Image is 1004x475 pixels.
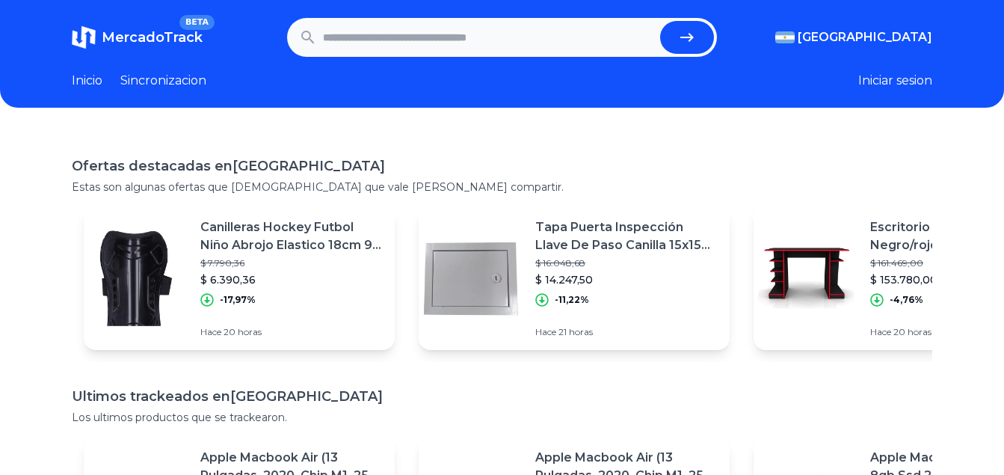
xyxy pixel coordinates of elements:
p: $ 16.048,68 [535,257,718,269]
a: Featured imageTapa Puerta Inspección Llave De Paso Canilla 15x15 Cm Chapa$ 16.048,68$ 14.247,50-1... [419,206,730,350]
p: Estas son algunas ofertas que [DEMOGRAPHIC_DATA] que vale [PERSON_NAME] compartir. [72,180,932,194]
a: MercadoTrackBETA [72,25,203,49]
p: Tapa Puerta Inspección Llave De Paso Canilla 15x15 Cm Chapa [535,218,718,254]
span: MercadoTrack [102,29,203,46]
img: Featured image [754,226,858,331]
p: Hace 21 horas [535,326,718,338]
a: Featured imageCanilleras Hockey Futbol Niño Abrojo Elastico 18cm 9-12 Años$ 7.790,36$ 6.390,36-17... [84,206,395,350]
button: Iniciar sesion [858,72,932,90]
a: Inicio [72,72,102,90]
img: Featured image [84,226,188,331]
p: -17,97% [220,294,256,306]
a: Sincronizacion [120,72,206,90]
button: [GEOGRAPHIC_DATA] [775,28,932,46]
img: Featured image [419,226,523,331]
img: MercadoTrack [72,25,96,49]
span: BETA [179,15,215,30]
span: [GEOGRAPHIC_DATA] [798,28,932,46]
p: Hace 20 horas [200,326,383,338]
p: $ 7.790,36 [200,257,383,269]
p: $ 6.390,36 [200,272,383,287]
p: Canilleras Hockey Futbol Niño Abrojo Elastico 18cm 9-12 Años [200,218,383,254]
p: Los ultimos productos que se trackearon. [72,410,932,425]
img: Argentina [775,31,795,43]
p: $ 14.247,50 [535,272,718,287]
h1: Ofertas destacadas en [GEOGRAPHIC_DATA] [72,156,932,177]
p: -11,22% [555,294,589,306]
h1: Ultimos trackeados en [GEOGRAPHIC_DATA] [72,386,932,407]
p: -4,76% [890,294,923,306]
